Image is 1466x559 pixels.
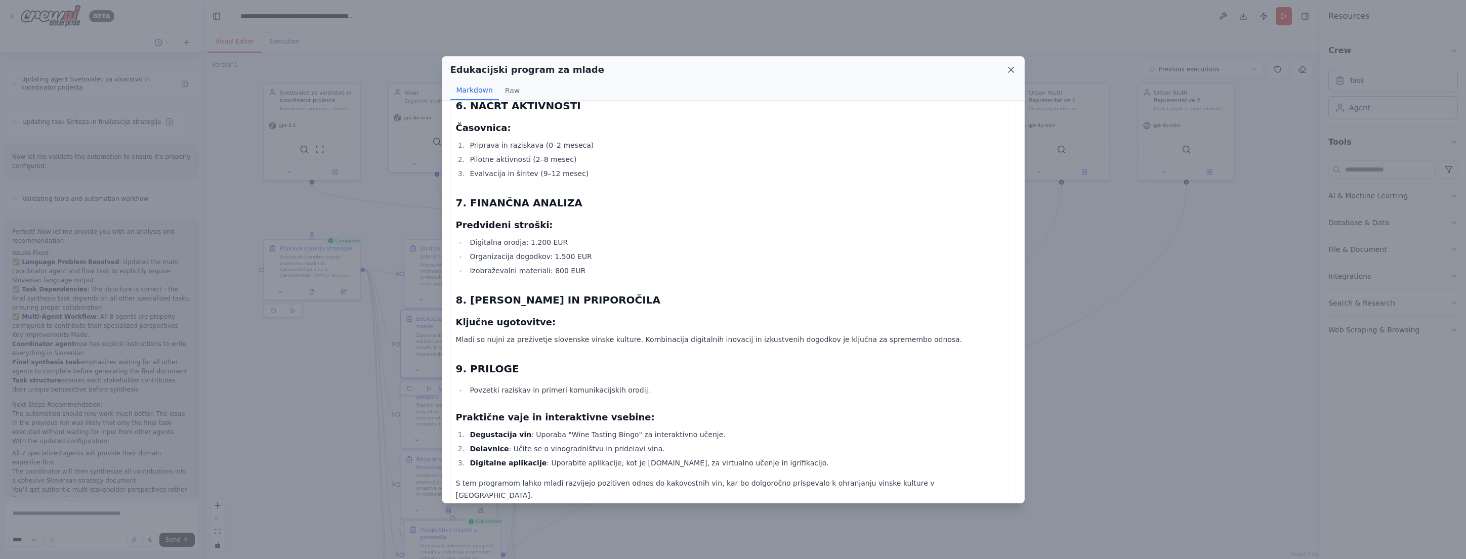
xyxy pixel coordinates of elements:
[456,99,1011,113] h2: 6. NAČRT AKTIVNOSTI
[456,121,1011,135] h3: Časovnica:
[456,196,1011,210] h2: 7. FINANČNA ANALIZA
[456,477,1011,501] p: S tem programom lahko mladi razvijejo pozitiven odnos do kakovostnih vin, kar bo dolgoročno prisp...
[450,81,499,100] button: Markdown
[467,443,1011,455] li: : Učite se o vinogradništvu in pridelavi vina.
[456,315,1011,329] h3: Ključne ugotovitve:
[456,362,1011,376] h2: 9. PRILOGE
[456,410,1011,424] h3: Praktične vaje in interaktivne vsebine:
[499,81,526,100] button: Raw
[456,218,1011,232] h3: Predvideni stroški:
[456,293,1011,307] h2: 8. [PERSON_NAME] IN PRIPOROČILA
[467,384,1011,396] li: Povzetki raziskav in primeri komunikacijskih orodij.
[467,167,1011,180] li: Evalvacija in širitev (9–12 mesec)
[467,250,1011,263] li: Organizacija dogodkov: 1.500 EUR
[470,445,509,453] strong: Delavnice
[467,139,1011,151] li: Priprava in raziskava (0–2 meseca)
[467,457,1011,469] li: : Uporabite aplikacije, kot je [DOMAIN_NAME], za virtualno učenje in igrifikacijo.
[467,265,1011,277] li: Izobraževalni materiali: 800 EUR
[450,63,604,77] h2: Edukacijski program za mlade
[467,428,1011,441] li: : Uporaba "Wine Tasting Bingo" za interaktivno učenje.
[467,236,1011,248] li: Digitalna orodja: 1.200 EUR
[467,153,1011,165] li: Pilotne aktivnosti (2–8 mesec)
[456,333,1011,346] p: Mladi so nujni za preživetje slovenske vinske kulture. Kombinacija digitalnih inovacij in izkustv...
[470,431,531,439] strong: Degustacija vin
[470,459,547,467] strong: Digitalne aplikacije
